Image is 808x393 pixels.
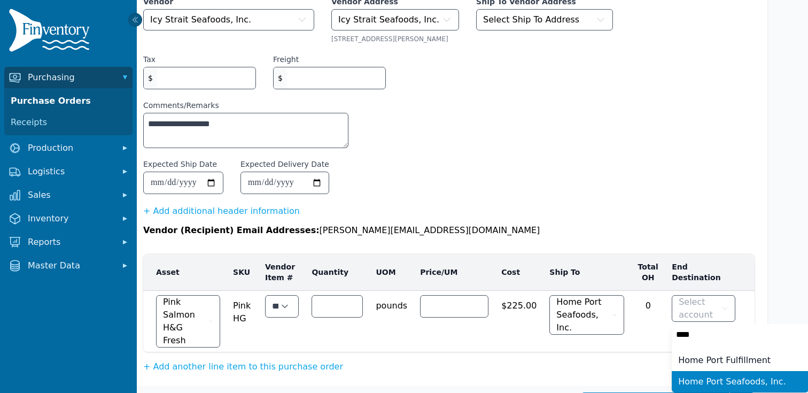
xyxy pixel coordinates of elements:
span: pounds [376,295,407,312]
th: SKU [227,254,259,291]
button: Inventory [4,208,133,229]
span: $225.00 [501,295,537,312]
th: Ship To [543,254,631,291]
button: Sales [4,184,133,206]
span: Sales [28,189,113,202]
button: Select account [672,295,735,322]
span: Select account [679,296,719,321]
span: [PERSON_NAME][EMAIL_ADDRESS][DOMAIN_NAME] [320,225,540,235]
span: Production [28,142,113,155]
div: [STREET_ADDRESS][PERSON_NAME] [331,35,459,43]
span: Reports [28,236,113,249]
label: Expected Ship Date [143,159,217,169]
button: Purchasing [4,67,133,88]
button: Home Port Seafoods, Inc. [549,295,624,335]
th: Total OH [631,254,665,291]
th: Price/UM [414,254,495,291]
label: Freight [273,54,299,65]
label: Tax [143,54,156,65]
button: Logistics [4,161,133,182]
span: $ [144,67,157,89]
td: 0 [631,291,665,352]
span: Icy Strait Seafoods, Inc. [150,13,251,26]
button: Icy Strait Seafoods, Inc. [143,9,314,30]
td: Pink HG [227,291,259,352]
th: UOM [369,254,414,291]
img: Finventory [9,9,94,56]
button: Select Ship To Address [476,9,613,30]
button: Master Data [4,255,133,276]
span: Icy Strait Seafoods, Inc. [338,13,439,26]
span: Vendor (Recipient) Email Addresses: [143,225,320,235]
span: Pink Salmon H&G Fresh [163,296,206,347]
span: $ [274,67,287,89]
button: Reports [4,232,133,253]
span: Select Ship To Address [483,13,579,26]
th: Cost [495,254,543,291]
label: Comments/Remarks [143,100,348,111]
th: End Destination [665,254,742,291]
span: Master Data [28,259,113,272]
span: Purchasing [28,71,113,84]
button: + Add additional header information [143,205,300,218]
button: + Add another line item to this purchase order [143,360,343,373]
label: Expected Delivery Date [240,159,329,169]
th: Vendor Item # [259,254,305,291]
span: Logistics [28,165,113,178]
button: Pink Salmon H&G Fresh [156,295,220,348]
span: Inventory [28,212,113,225]
a: Purchase Orders [6,90,130,112]
span: Home Port Seafoods, Inc. [556,296,610,334]
th: Quantity [305,254,369,291]
th: Asset [143,254,227,291]
button: Production [4,137,133,159]
button: Icy Strait Seafoods, Inc. [331,9,459,30]
a: Receipts [6,112,130,133]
